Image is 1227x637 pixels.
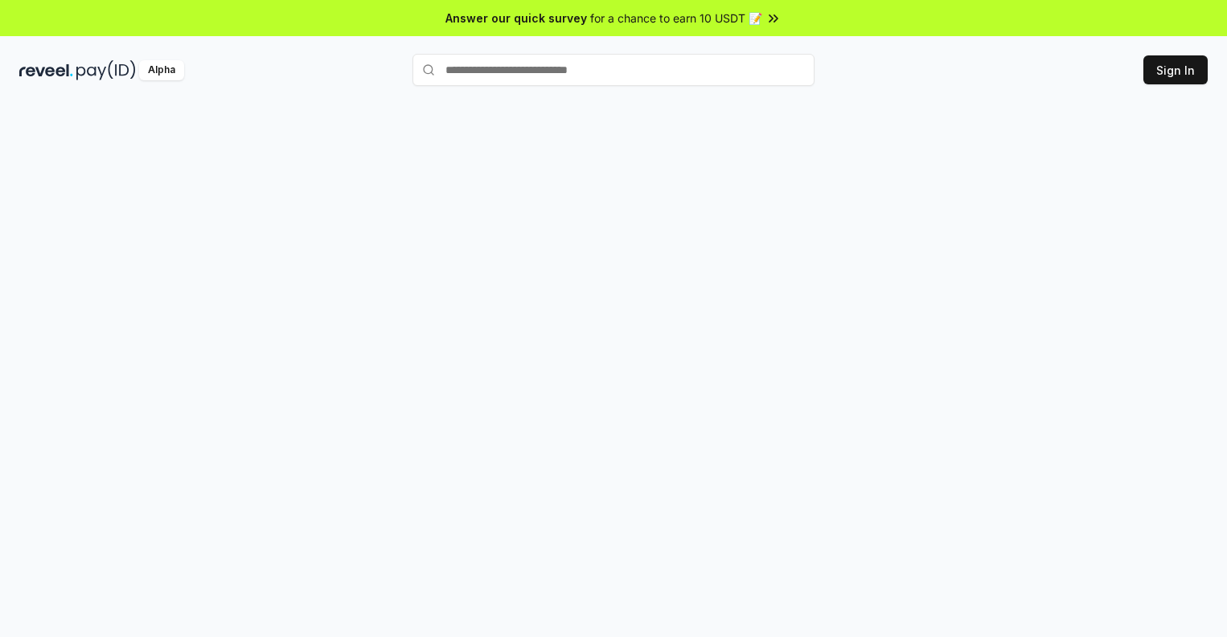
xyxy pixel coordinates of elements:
[590,10,762,27] span: for a chance to earn 10 USDT 📝
[76,60,136,80] img: pay_id
[445,10,587,27] span: Answer our quick survey
[19,60,73,80] img: reveel_dark
[1143,55,1208,84] button: Sign In
[139,60,184,80] div: Alpha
